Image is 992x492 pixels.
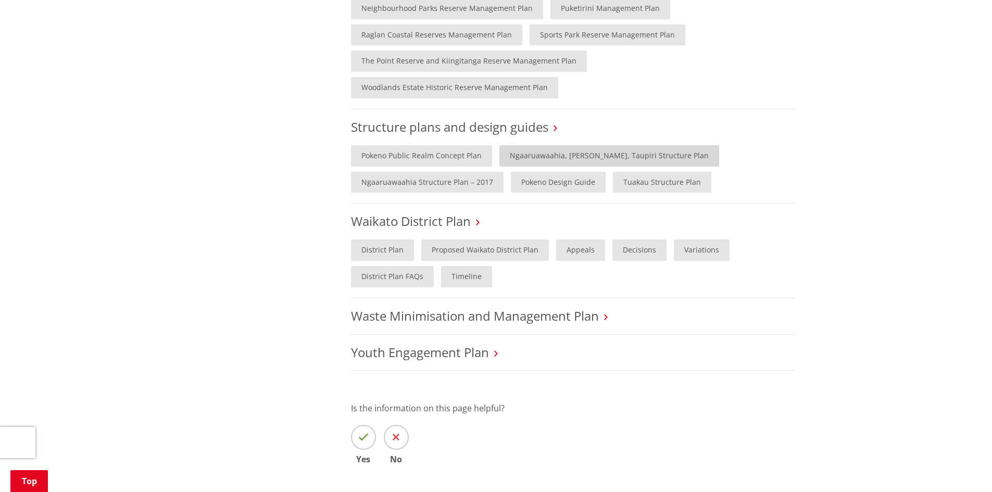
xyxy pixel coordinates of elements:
[674,239,730,261] a: Variations
[351,455,376,463] span: Yes
[351,51,587,72] a: The Point Reserve and Kiingitanga Reserve Management Plan
[613,172,711,193] a: Tuakau Structure Plan
[351,24,522,46] a: Raglan Coastal Reserves Management Plan
[351,145,492,167] a: Pokeno Public Realm Concept Plan
[351,239,414,261] a: District Plan
[421,239,549,261] a: Proposed Waikato District Plan
[530,24,685,46] a: Sports Park Reserve Management Plan
[10,470,48,492] a: Top
[351,77,558,98] a: Woodlands Estate Historic Reserve Management Plan
[351,172,504,193] a: Ngaaruawaahia Structure Plan – 2017
[384,455,409,463] span: No
[351,212,471,230] a: Waikato District Plan
[441,266,492,287] a: Timeline
[351,266,434,287] a: District Plan FAQs
[944,448,982,486] iframe: Messenger Launcher
[351,118,548,135] a: Structure plans and design guides
[612,239,667,261] a: Decisions
[556,239,605,261] a: Appeals
[351,344,489,361] a: Youth Engagement Plan
[351,402,795,414] p: Is the information on this page helpful?
[351,307,599,324] a: Waste Minimisation and Management Plan
[499,145,719,167] a: Ngaaruawaahia, [PERSON_NAME], Taupiri Structure Plan
[511,172,606,193] a: Pokeno Design Guide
